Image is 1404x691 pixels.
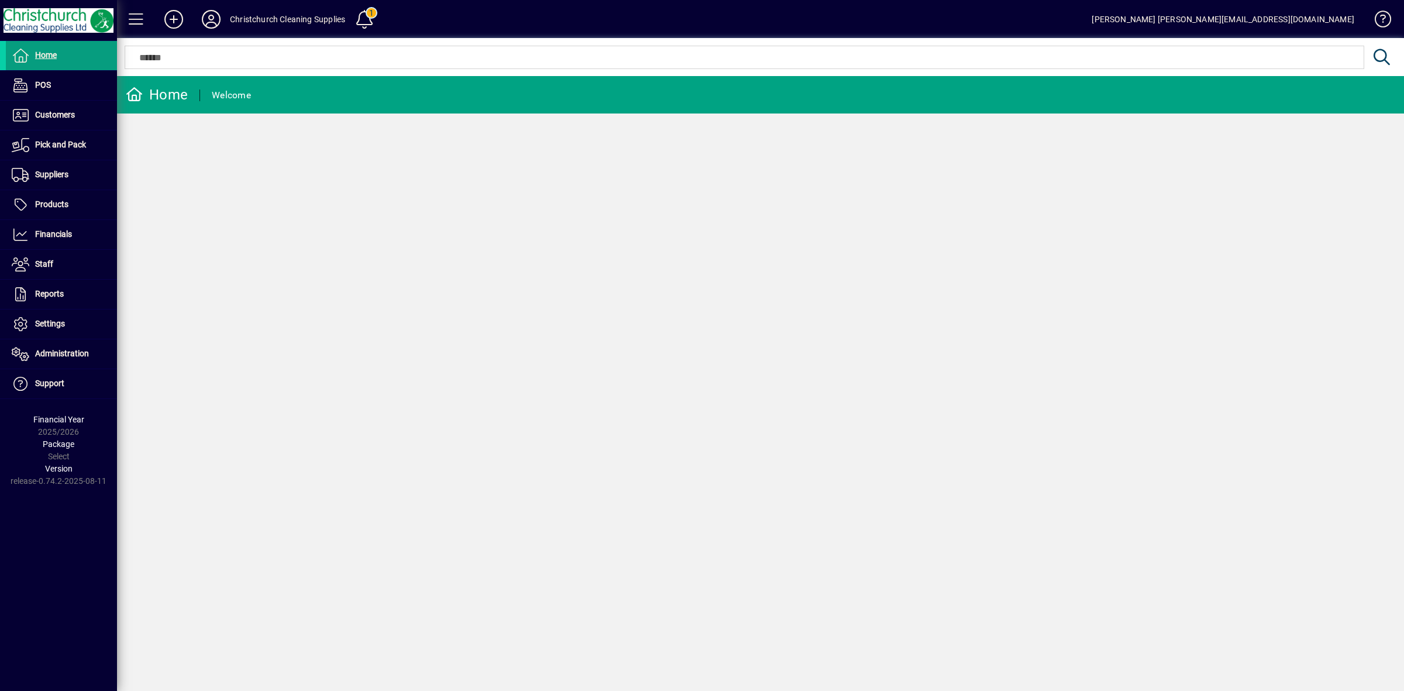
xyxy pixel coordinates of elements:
[192,9,230,30] button: Profile
[6,339,117,369] a: Administration
[33,415,84,424] span: Financial Year
[1366,2,1389,40] a: Knowledge Base
[35,170,68,179] span: Suppliers
[35,259,53,269] span: Staff
[6,190,117,219] a: Products
[1092,10,1354,29] div: [PERSON_NAME] [PERSON_NAME][EMAIL_ADDRESS][DOMAIN_NAME]
[35,200,68,209] span: Products
[35,349,89,358] span: Administration
[45,464,73,473] span: Version
[212,86,251,105] div: Welcome
[35,50,57,60] span: Home
[126,85,188,104] div: Home
[155,9,192,30] button: Add
[43,439,74,449] span: Package
[6,369,117,398] a: Support
[35,80,51,90] span: POS
[6,220,117,249] a: Financials
[6,101,117,130] a: Customers
[35,319,65,328] span: Settings
[35,379,64,388] span: Support
[6,280,117,309] a: Reports
[230,10,345,29] div: Christchurch Cleaning Supplies
[35,229,72,239] span: Financials
[6,160,117,190] a: Suppliers
[35,110,75,119] span: Customers
[6,71,117,100] a: POS
[6,130,117,160] a: Pick and Pack
[35,289,64,298] span: Reports
[6,250,117,279] a: Staff
[35,140,86,149] span: Pick and Pack
[6,310,117,339] a: Settings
